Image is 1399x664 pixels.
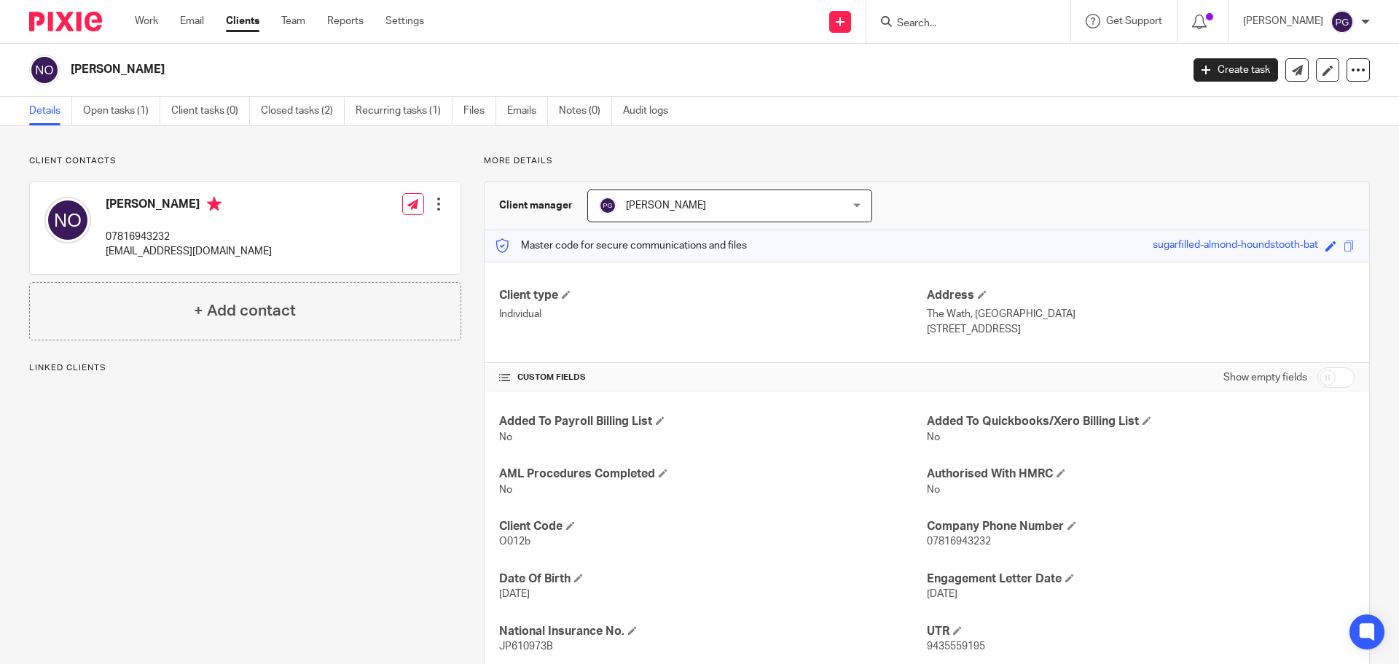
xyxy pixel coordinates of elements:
[499,485,512,495] span: No
[927,432,940,442] span: No
[499,288,927,303] h4: Client type
[327,14,364,28] a: Reports
[499,519,927,534] h4: Client Code
[1153,238,1318,254] div: sugarfilled-almond-houndstooth-bat
[29,97,72,125] a: Details
[463,97,496,125] a: Files
[896,17,1027,31] input: Search
[927,288,1355,303] h4: Address
[927,466,1355,482] h4: Authorised With HMRC
[281,14,305,28] a: Team
[599,197,616,214] img: svg%3E
[927,589,957,599] span: [DATE]
[261,97,345,125] a: Closed tasks (2)
[499,571,927,587] h4: Date Of Birth
[385,14,424,28] a: Settings
[29,155,461,167] p: Client contacts
[1194,58,1278,82] a: Create task
[499,624,927,639] h4: National Insurance No.
[1223,370,1307,385] label: Show empty fields
[499,641,553,652] span: JP610973B
[499,198,573,213] h3: Client manager
[499,466,927,482] h4: AML Procedures Completed
[927,519,1355,534] h4: Company Phone Number
[623,97,679,125] a: Audit logs
[171,97,250,125] a: Client tasks (0)
[194,300,296,322] h4: + Add contact
[499,432,512,442] span: No
[1243,14,1323,28] p: [PERSON_NAME]
[29,55,60,85] img: svg%3E
[29,12,102,31] img: Pixie
[29,362,461,374] p: Linked clients
[106,230,272,244] p: 07816943232
[507,97,548,125] a: Emails
[44,197,91,243] img: svg%3E
[180,14,204,28] a: Email
[356,97,452,125] a: Recurring tasks (1)
[499,536,530,547] span: O012b
[927,536,991,547] span: 07816943232
[927,641,985,652] span: 9435559195
[71,62,952,77] h2: [PERSON_NAME]
[106,244,272,259] p: [EMAIL_ADDRESS][DOMAIN_NAME]
[1331,10,1354,34] img: svg%3E
[484,155,1370,167] p: More details
[106,197,272,215] h4: [PERSON_NAME]
[135,14,158,28] a: Work
[1106,16,1162,26] span: Get Support
[927,485,940,495] span: No
[499,414,927,429] h4: Added To Payroll Billing List
[927,571,1355,587] h4: Engagement Letter Date
[626,200,706,211] span: [PERSON_NAME]
[927,624,1355,639] h4: UTR
[207,197,222,211] i: Primary
[927,322,1355,337] p: [STREET_ADDRESS]
[495,238,747,253] p: Master code for secure communications and files
[499,307,927,321] p: Individual
[226,14,259,28] a: Clients
[559,97,612,125] a: Notes (0)
[927,307,1355,321] p: The Wath, [GEOGRAPHIC_DATA]
[83,97,160,125] a: Open tasks (1)
[927,414,1355,429] h4: Added To Quickbooks/Xero Billing List
[499,589,530,599] span: [DATE]
[499,372,927,383] h4: CUSTOM FIELDS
